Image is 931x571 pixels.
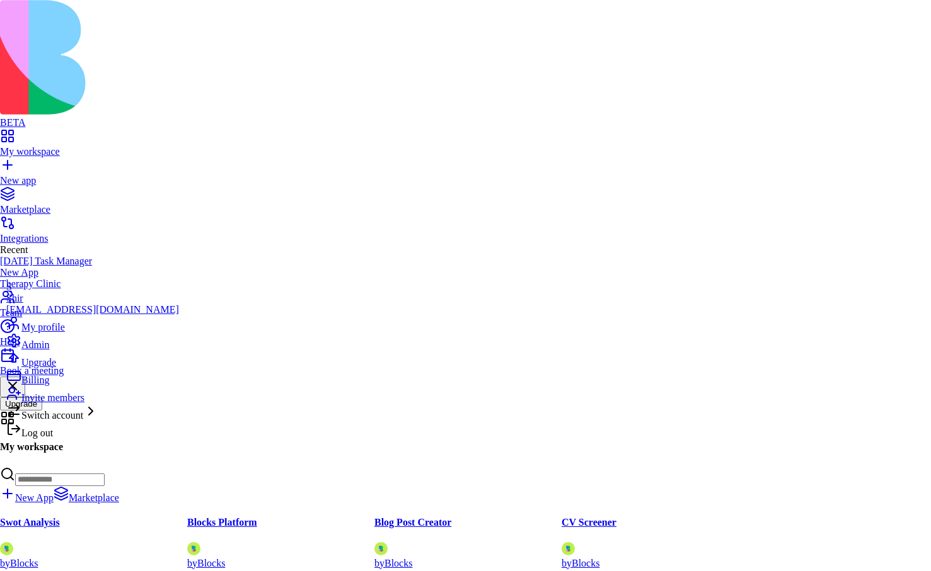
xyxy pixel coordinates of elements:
a: Admin [6,333,179,351]
a: SShir[EMAIL_ADDRESS][DOMAIN_NAME] [6,281,179,315]
span: My profile [21,322,65,332]
span: Switch account [21,410,83,421]
a: Upgrade [6,351,179,368]
span: Log out [21,427,53,438]
span: Upgrade [21,357,56,368]
span: Admin [21,339,49,350]
div: [EMAIL_ADDRESS][DOMAIN_NAME] [6,304,179,315]
span: Billing [21,375,49,385]
a: My profile [6,315,179,333]
a: Invite members [6,386,179,404]
span: Invite members [21,392,84,403]
span: S [6,281,12,292]
a: Billing [6,368,179,386]
div: Shir [6,293,179,304]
